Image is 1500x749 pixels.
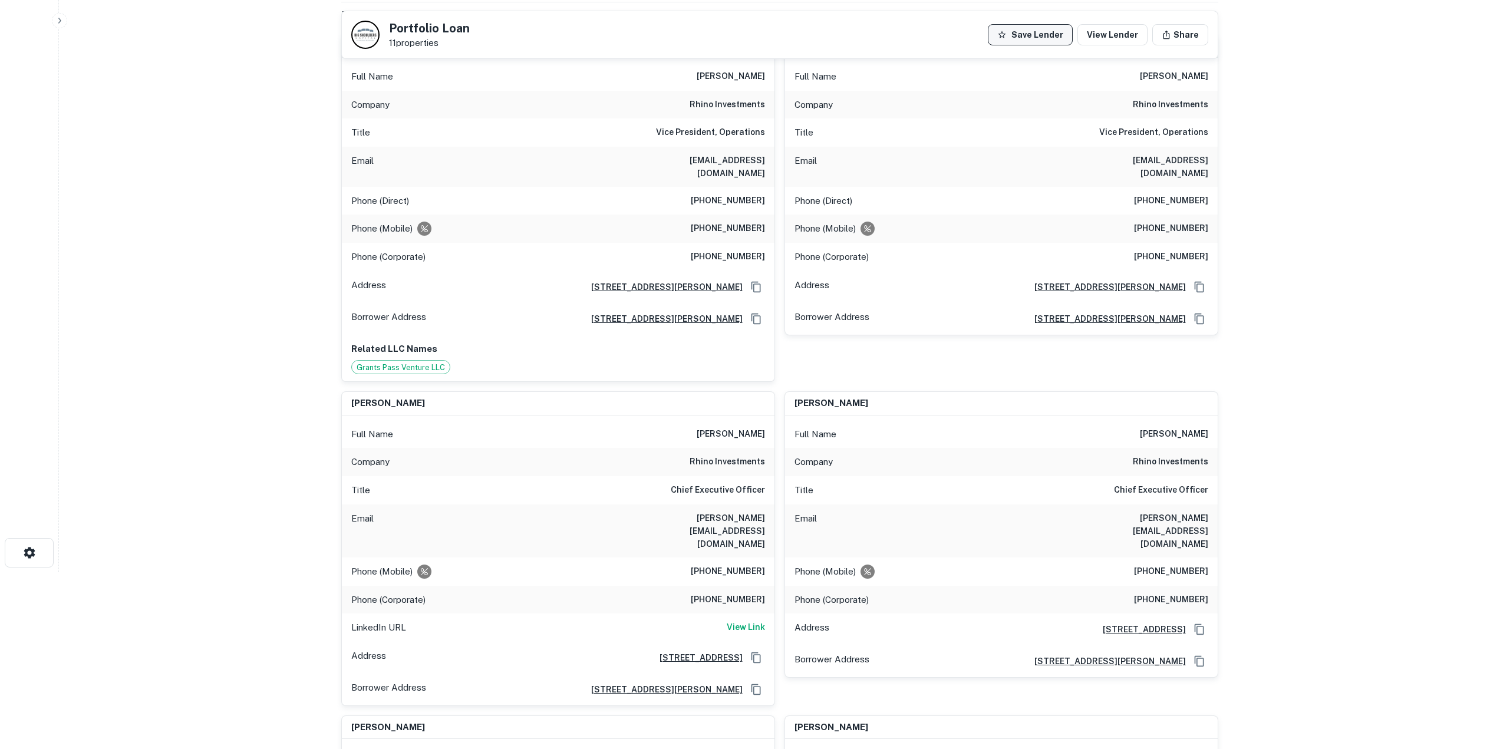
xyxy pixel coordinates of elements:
[1191,278,1208,296] button: Copy Address
[582,281,743,293] a: [STREET_ADDRESS][PERSON_NAME]
[351,455,390,469] p: Company
[351,681,426,698] p: Borrower Address
[794,512,817,550] p: Email
[656,126,765,140] h6: Vice President, Operations
[747,310,765,328] button: Copy Address
[697,427,765,441] h6: [PERSON_NAME]
[1191,621,1208,638] button: Copy Address
[794,721,868,734] h6: [PERSON_NAME]
[351,278,386,296] p: Address
[794,222,856,236] p: Phone (Mobile)
[351,194,409,208] p: Phone (Direct)
[1025,312,1186,325] a: [STREET_ADDRESS][PERSON_NAME]
[691,565,765,579] h6: [PHONE_NUMBER]
[794,250,869,264] p: Phone (Corporate)
[1099,126,1208,140] h6: Vice President, Operations
[1133,98,1208,112] h6: rhino investments
[1140,70,1208,84] h6: [PERSON_NAME]
[351,721,425,734] h6: [PERSON_NAME]
[1133,455,1208,469] h6: rhino investments
[351,565,413,579] p: Phone (Mobile)
[747,278,765,296] button: Copy Address
[794,70,836,84] p: Full Name
[794,98,833,112] p: Company
[691,593,765,607] h6: [PHONE_NUMBER]
[351,427,393,441] p: Full Name
[351,512,374,550] p: Email
[351,310,426,328] p: Borrower Address
[690,455,765,469] h6: rhino investments
[727,621,765,635] a: View Link
[351,649,386,666] p: Address
[671,483,765,497] h6: Chief Executive Officer
[1191,310,1208,328] button: Copy Address
[794,310,869,328] p: Borrower Address
[1025,655,1186,668] a: [STREET_ADDRESS][PERSON_NAME]
[351,483,370,497] p: Title
[697,70,765,84] h6: [PERSON_NAME]
[351,98,390,112] p: Company
[794,427,836,441] p: Full Name
[351,250,426,264] p: Phone (Corporate)
[389,22,470,34] h5: Portfolio Loan
[351,126,370,140] p: Title
[1140,427,1208,441] h6: [PERSON_NAME]
[1134,222,1208,236] h6: [PHONE_NUMBER]
[1191,652,1208,670] button: Copy Address
[691,194,765,208] h6: [PHONE_NUMBER]
[650,651,743,664] a: [STREET_ADDRESS]
[417,565,431,579] div: Requests to not be contacted at this number
[794,154,817,180] p: Email
[1134,250,1208,264] h6: [PHONE_NUMBER]
[794,652,869,670] p: Borrower Address
[351,397,425,410] h6: [PERSON_NAME]
[794,455,833,469] p: Company
[351,621,406,635] p: LinkedIn URL
[624,512,765,550] h6: [PERSON_NAME][EMAIL_ADDRESS][DOMAIN_NAME]
[1067,154,1208,180] h6: [EMAIL_ADDRESS][DOMAIN_NAME]
[794,593,869,607] p: Phone (Corporate)
[691,222,765,236] h6: [PHONE_NUMBER]
[988,24,1073,45] button: Save Lender
[1134,593,1208,607] h6: [PHONE_NUMBER]
[351,342,765,356] p: Related LLC Names
[352,362,450,374] span: Grants Pass Venture LLC
[794,278,829,296] p: Address
[794,565,856,579] p: Phone (Mobile)
[794,621,829,638] p: Address
[624,154,765,180] h6: [EMAIL_ADDRESS][DOMAIN_NAME]
[1067,512,1208,550] h6: [PERSON_NAME][EMAIL_ADDRESS][DOMAIN_NAME]
[351,222,413,236] p: Phone (Mobile)
[690,98,765,112] h6: rhino investments
[582,683,743,696] a: [STREET_ADDRESS][PERSON_NAME]
[861,222,875,236] div: Requests to not be contacted at this number
[351,154,374,180] p: Email
[582,312,743,325] a: [STREET_ADDRESS][PERSON_NAME]
[1093,623,1186,636] a: [STREET_ADDRESS]
[794,483,813,497] p: Title
[794,126,813,140] p: Title
[389,38,470,48] p: 11 properties
[861,565,875,579] div: Requests to not be contacted at this number
[417,222,431,236] div: Requests to not be contacted at this number
[1134,565,1208,579] h6: [PHONE_NUMBER]
[794,397,868,410] h6: [PERSON_NAME]
[1114,483,1208,497] h6: Chief Executive Officer
[351,593,426,607] p: Phone (Corporate)
[1441,655,1500,711] iframe: Chat Widget
[351,70,393,84] p: Full Name
[1025,281,1186,293] a: [STREET_ADDRESS][PERSON_NAME]
[1152,24,1208,45] button: Share
[727,621,765,633] h6: View Link
[691,250,765,264] h6: [PHONE_NUMBER]
[747,681,765,698] button: Copy Address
